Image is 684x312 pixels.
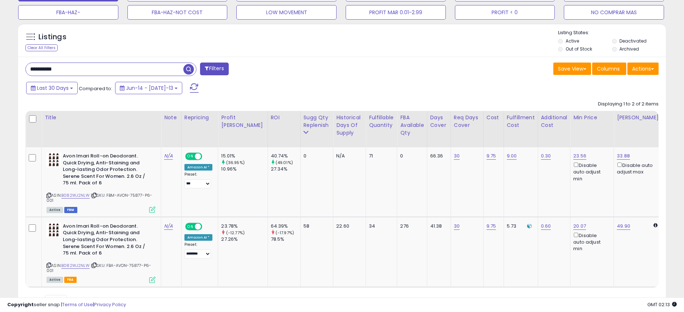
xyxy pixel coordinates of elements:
label: Active [566,38,579,44]
a: 49.90 [617,223,630,230]
label: Archived [619,46,639,52]
span: Jun-14 - [DATE]-13 [126,84,173,92]
img: 41CaL1xL1JL._SL40_.jpg [46,223,61,237]
div: Req Days Cover [454,114,480,129]
div: 71 [369,153,391,159]
span: ON [186,223,195,229]
div: 78.5% [271,236,300,243]
a: 0.60 [541,223,551,230]
button: Last 30 Days [26,82,78,94]
button: Actions [627,63,659,75]
div: ASIN: [46,223,155,282]
span: OFF [201,153,213,160]
a: 9.75 [486,152,496,160]
div: Profit [PERSON_NAME] [221,114,264,129]
div: 64.39% [271,223,300,229]
div: seller snap | | [7,301,126,308]
a: 0.30 [541,152,551,160]
small: (-17.97%) [276,230,294,236]
strong: Copyright [7,301,34,308]
button: NO COMPRAR MAS [564,5,664,20]
div: Clear All Filters [25,44,58,51]
small: (36.95%) [226,160,245,165]
div: Title [45,114,158,121]
span: 2025-08-13 02:13 GMT [647,301,677,308]
div: Displaying 1 to 2 of 2 items [598,101,659,108]
div: Amazon AI * [184,234,213,241]
div: 40.74% [271,153,300,159]
a: B082WJ2NLW [61,263,90,269]
span: FBM [64,207,77,213]
div: 276 [400,223,421,229]
a: N/A [164,223,173,230]
h5: Listings [38,32,66,42]
a: 23.56 [573,152,586,160]
div: 66.36 [430,153,445,159]
div: 41.38 [430,223,445,229]
div: Historical Days Of Supply [336,114,363,137]
button: PROFIT < 0 [455,5,555,20]
button: Save View [553,63,591,75]
div: 23.78% [221,223,267,229]
a: 9.00 [507,152,517,160]
img: 41CaL1xL1JL._SL40_.jpg [46,153,61,167]
div: Repricing [184,114,215,121]
a: Terms of Use [62,301,93,308]
span: All listings currently available for purchase on Amazon [46,277,63,283]
span: | SKU: FBM-AVON-75877-P6-001 [46,192,152,203]
div: ROI [271,114,297,121]
div: N/A [336,153,360,159]
div: Disable auto adjust min [573,161,608,182]
button: Jun-14 - [DATE]-13 [115,82,182,94]
span: Show: entries [31,297,83,304]
div: 22.60 [336,223,360,229]
small: (49.01%) [276,160,293,165]
a: B082WJ2NLW [61,192,90,199]
b: Avon Imari Roll-on Deodorant. Quick Drying, Anti-Staining and Long-lasting Odor Protection. Seren... [63,223,151,259]
a: 33.88 [617,152,630,160]
div: Fulfillment Cost [507,114,535,129]
div: Days Cover [430,114,448,129]
div: FBA Available Qty [400,114,424,137]
div: 27.34% [271,166,300,172]
button: Filters [200,63,228,75]
div: 58 [304,223,328,229]
span: All listings currently available for purchase on Amazon [46,207,63,213]
span: Columns [597,65,620,72]
span: Last 30 Days [37,84,69,92]
a: Privacy Policy [94,301,126,308]
div: Disable auto adjust min [573,231,608,252]
a: 20.07 [573,223,586,230]
div: Preset: [184,242,213,259]
div: Fulfillable Quantity [369,114,394,129]
th: Please note that this number is a calculation based on your required days of coverage and your ve... [300,111,333,147]
button: PROFIT MAR 0.01-2.99 [346,5,446,20]
label: Deactivated [619,38,647,44]
a: N/A [164,152,173,160]
button: FBA-HAZ- [18,5,118,20]
a: 9.75 [486,223,496,230]
a: 30 [454,152,460,160]
div: 0 [400,153,421,159]
span: OFF [201,223,213,229]
div: Note [164,114,178,121]
div: 5.73 [507,223,532,229]
div: 27.26% [221,236,267,243]
b: Avon Imari Roll-on Deodorant. Quick Drying, Anti-Staining and Long-lasting Odor Protection. Seren... [63,153,151,188]
div: 10.96% [221,166,267,172]
div: ASIN: [46,153,155,212]
button: FBA-HAZ-NOT COST [127,5,228,20]
span: FBA [64,277,77,283]
div: Amazon AI * [184,164,213,171]
span: ON [186,153,195,160]
a: 30 [454,223,460,230]
div: Cost [486,114,501,121]
span: Compared to: [79,85,112,92]
label: Out of Stock [566,46,592,52]
button: LOW MOVEMENT [236,5,337,20]
div: Min Price [573,114,611,121]
div: 34 [369,223,391,229]
span: | SKU: FBA-AVON-75877-P6-001 [46,263,151,273]
div: [PERSON_NAME] [617,114,660,121]
div: Disable auto adjust max [617,161,657,175]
